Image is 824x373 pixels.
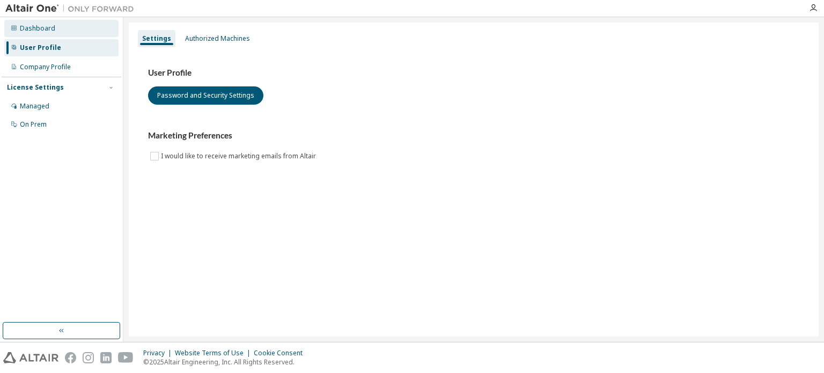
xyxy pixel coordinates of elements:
[20,63,71,71] div: Company Profile
[20,102,49,111] div: Managed
[20,43,61,52] div: User Profile
[65,352,76,363] img: facebook.svg
[142,34,171,43] div: Settings
[148,130,799,141] h3: Marketing Preferences
[5,3,139,14] img: Altair One
[100,352,112,363] img: linkedin.svg
[175,349,254,357] div: Website Terms of Use
[161,150,318,163] label: I would like to receive marketing emails from Altair
[83,352,94,363] img: instagram.svg
[3,352,58,363] img: altair_logo.svg
[143,349,175,357] div: Privacy
[148,86,263,105] button: Password and Security Settings
[185,34,250,43] div: Authorized Machines
[254,349,309,357] div: Cookie Consent
[148,68,799,78] h3: User Profile
[7,83,64,92] div: License Settings
[143,357,309,367] p: © 2025 Altair Engineering, Inc. All Rights Reserved.
[118,352,134,363] img: youtube.svg
[20,24,55,33] div: Dashboard
[20,120,47,129] div: On Prem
